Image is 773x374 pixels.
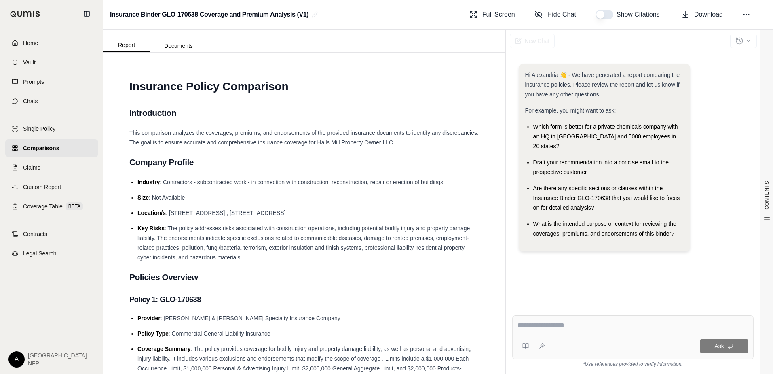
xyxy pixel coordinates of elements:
[547,10,576,19] span: Hide Chat
[28,351,87,359] span: [GEOGRAPHIC_DATA]
[169,330,270,337] span: : Commercial General Liability Insurance
[5,34,98,52] a: Home
[110,7,308,22] h2: Insurance Binder GLO-170638 Coverage and Premium Analysis (V1)
[137,225,165,232] span: Key Risks
[129,292,479,307] h3: Policy 1: GLO-170638
[700,339,748,353] button: Ask
[129,75,479,98] h1: Insurance Policy Comparison
[137,330,169,337] span: Policy Type
[66,202,83,210] span: BETA
[525,72,680,98] span: Hi Alexandria 👋 - We have generated a report comparing the insurance policies. Please review the ...
[512,359,754,368] div: *Use references provided to verify information.
[23,144,59,152] span: Comparisons
[466,6,518,23] button: Full Screen
[160,179,443,185] span: : Contractors - subcontracted work - in connection with construction, reconstruction, repair or e...
[23,97,38,105] span: Chats
[531,6,579,23] button: Hide Chat
[23,164,40,172] span: Claims
[28,359,87,368] span: NFP
[149,194,185,201] span: : Not Available
[23,125,55,133] span: Single Policy
[5,73,98,91] a: Prompts
[103,38,150,52] button: Report
[8,351,25,368] div: A
[161,315,340,321] span: : [PERSON_NAME] & [PERSON_NAME] Specialty Insurance Company
[5,159,98,176] a: Claims
[23,58,36,66] span: Vault
[23,230,47,238] span: Contracts
[617,10,662,19] span: Show Citations
[764,181,770,210] span: CONTENTS
[5,120,98,138] a: Single Policy
[137,315,161,321] span: Provider
[5,53,98,71] a: Vault
[23,202,63,210] span: Coverage Table
[5,244,98,262] a: Legal Search
[694,10,723,19] span: Download
[525,107,616,114] span: For example, you might want to ask:
[23,39,38,47] span: Home
[533,123,678,149] span: Which form is better for a private chemicals company with an HQ in [GEOGRAPHIC_DATA] and 5000 emp...
[10,11,40,17] img: Qumis Logo
[137,194,149,201] span: Size
[129,154,479,171] h2: Company Profile
[533,159,669,175] span: Draft your recommendation into a concise email to the prospective customer
[533,185,680,211] span: Are there any specific sections or clauses within the Insurance Binder GLO-170638 that you would ...
[5,198,98,215] a: Coverage TableBETA
[137,210,166,216] span: Location/s
[678,6,726,23] button: Download
[5,178,98,196] a: Custom Report
[23,183,61,191] span: Custom Report
[137,225,470,261] span: : The policy addresses risks associated with construction operations, including potential bodily ...
[129,104,479,121] h2: Introduction
[5,139,98,157] a: Comparisons
[533,221,676,237] span: What is the intended purpose or context for reviewing the coverages, premiums, and endorsements o...
[150,39,207,52] button: Documents
[482,10,515,19] span: Full Screen
[137,346,191,352] span: Coverage Summary
[137,179,160,185] span: Industry
[23,249,57,257] span: Legal Search
[80,7,93,20] button: Collapse sidebar
[5,92,98,110] a: Chats
[129,269,479,286] h2: Policies Overview
[166,210,285,216] span: : [STREET_ADDRESS] , [STREET_ADDRESS]
[5,225,98,243] a: Contracts
[129,130,479,146] span: This comparison analyzes the coverages, premiums, and endorsements of the provided insurance docu...
[714,343,724,349] span: Ask
[23,78,44,86] span: Prompts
